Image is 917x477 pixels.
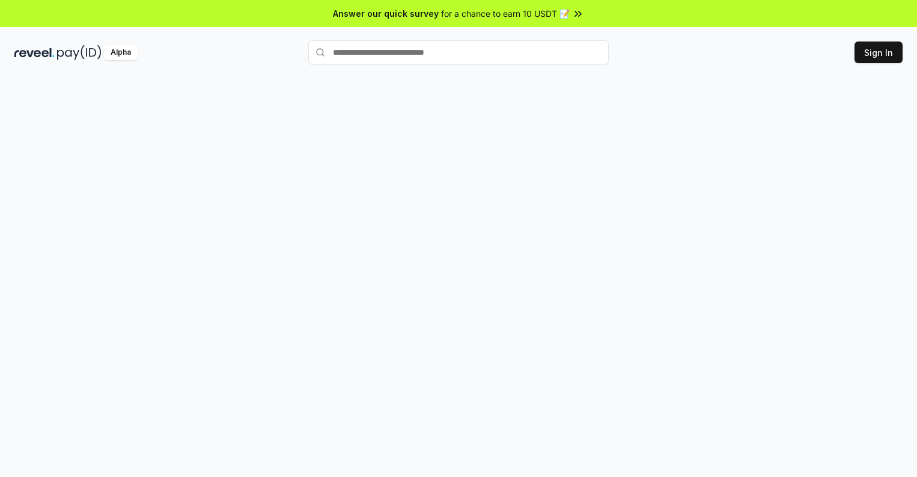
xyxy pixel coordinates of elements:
[104,45,138,60] div: Alpha
[441,7,570,20] span: for a chance to earn 10 USDT 📝
[14,45,55,60] img: reveel_dark
[57,45,102,60] img: pay_id
[855,42,903,63] button: Sign In
[333,7,439,20] span: Answer our quick survey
